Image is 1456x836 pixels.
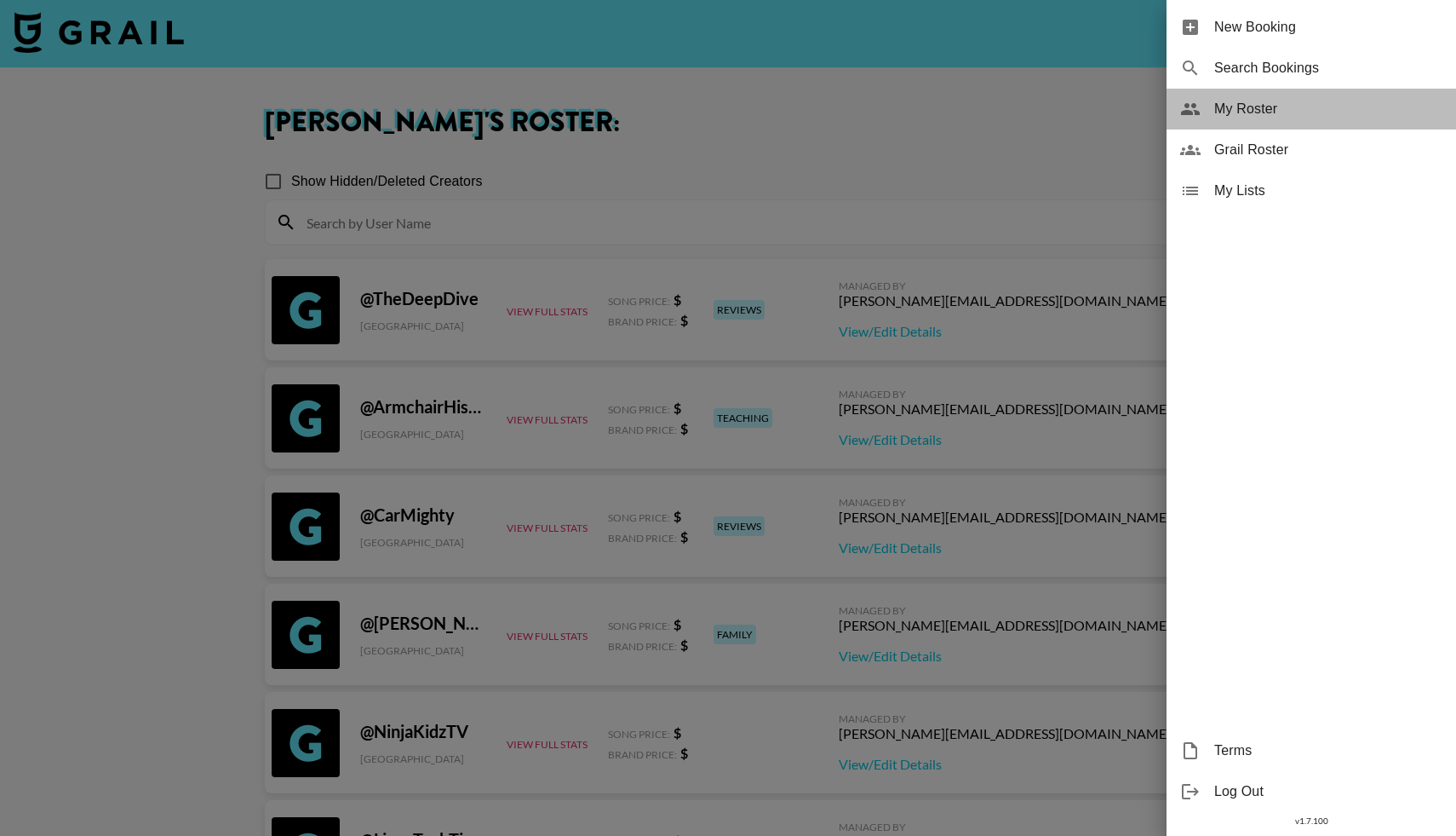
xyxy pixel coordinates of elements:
[1167,7,1456,48] div: New Booking
[1167,48,1456,89] div: Search Bookings
[1167,89,1456,130] div: My Roster
[1167,130,1456,170] div: Grail Roster
[1214,781,1442,802] span: Log Out
[1214,741,1442,761] span: Terms
[1167,730,1456,771] div: Terms
[1214,58,1442,78] span: Search Bookings
[1167,170,1456,211] div: My Lists
[1167,812,1456,830] div: v 1.7.100
[1214,99,1442,119] span: My Roster
[1214,140,1442,160] span: Grail Roster
[1214,17,1442,37] span: New Booking
[1167,771,1456,812] div: Log Out
[1214,181,1442,201] span: My Lists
